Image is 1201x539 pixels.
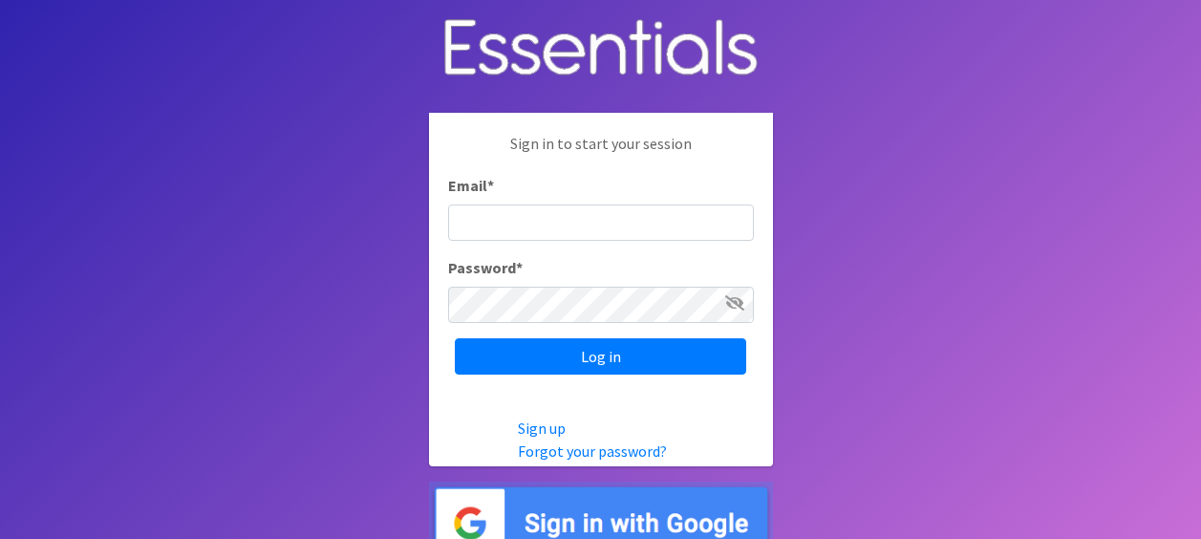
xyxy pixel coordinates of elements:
p: Sign in to start your session [448,132,754,174]
label: Email [448,174,494,197]
a: Sign up [518,419,566,438]
input: Log in [455,338,746,375]
abbr: required [487,176,494,195]
label: Password [448,256,523,279]
abbr: required [516,258,523,277]
a: Forgot your password? [518,442,667,461]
